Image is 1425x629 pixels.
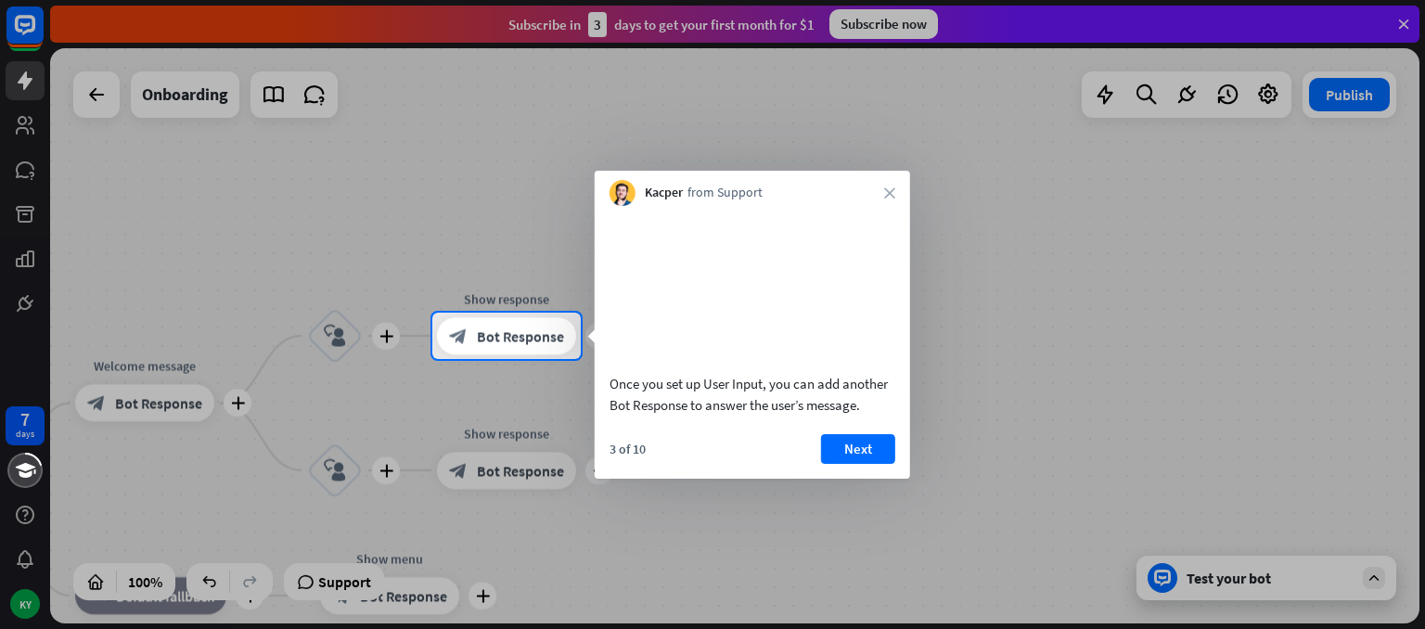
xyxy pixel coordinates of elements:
[884,187,895,199] i: close
[645,184,683,202] span: Kacper
[687,184,763,202] span: from Support
[821,434,895,464] button: Next
[610,441,646,457] div: 3 of 10
[477,327,564,345] span: Bot Response
[449,327,468,345] i: block_bot_response
[15,7,71,63] button: Open LiveChat chat widget
[610,373,895,416] div: Once you set up User Input, you can add another Bot Response to answer the user’s message.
